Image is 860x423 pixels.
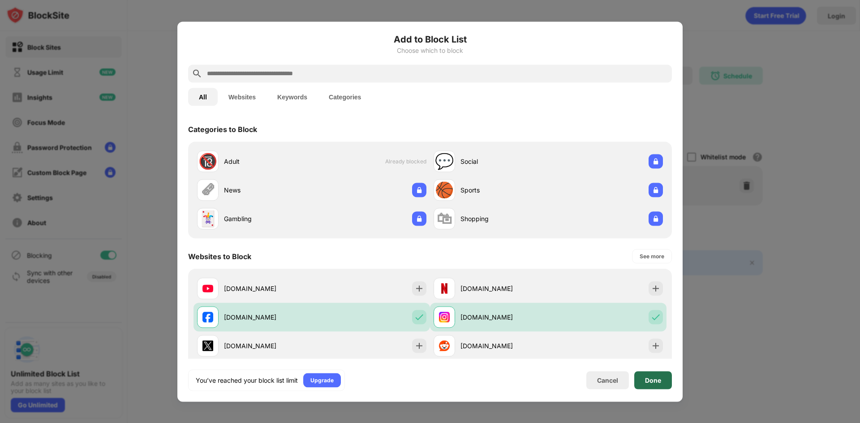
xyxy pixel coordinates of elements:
img: search.svg [192,68,202,79]
img: favicons [202,312,213,322]
div: Choose which to block [188,47,672,54]
button: Categories [318,88,372,106]
div: Gambling [224,214,312,223]
img: favicons [439,340,450,351]
div: Categories to Block [188,124,257,133]
div: Shopping [460,214,548,223]
div: See more [640,252,664,261]
img: favicons [202,340,213,351]
div: [DOMAIN_NAME] [460,341,548,350]
div: Cancel [597,376,618,384]
img: favicons [202,283,213,294]
div: 🏀 [435,181,454,199]
img: favicons [439,283,450,294]
span: Already blocked [385,158,426,165]
div: Adult [224,157,312,166]
div: [DOMAIN_NAME] [460,284,548,293]
div: 🃏 [198,209,217,228]
div: [DOMAIN_NAME] [460,312,548,322]
div: [DOMAIN_NAME] [224,312,312,322]
h6: Add to Block List [188,32,672,46]
div: [DOMAIN_NAME] [224,284,312,293]
div: Websites to Block [188,252,251,261]
button: Websites [218,88,267,106]
div: [DOMAIN_NAME] [224,341,312,350]
div: 🛍 [437,209,452,228]
div: Upgrade [310,376,334,385]
div: You’ve reached your block list limit [196,376,298,385]
div: 🔞 [198,152,217,171]
button: Keywords [267,88,318,106]
div: Sports [460,185,548,195]
div: Social [460,157,548,166]
button: All [188,88,218,106]
img: favicons [439,312,450,322]
div: 💬 [435,152,454,171]
div: News [224,185,312,195]
div: 🗞 [200,181,215,199]
div: Done [645,376,661,384]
